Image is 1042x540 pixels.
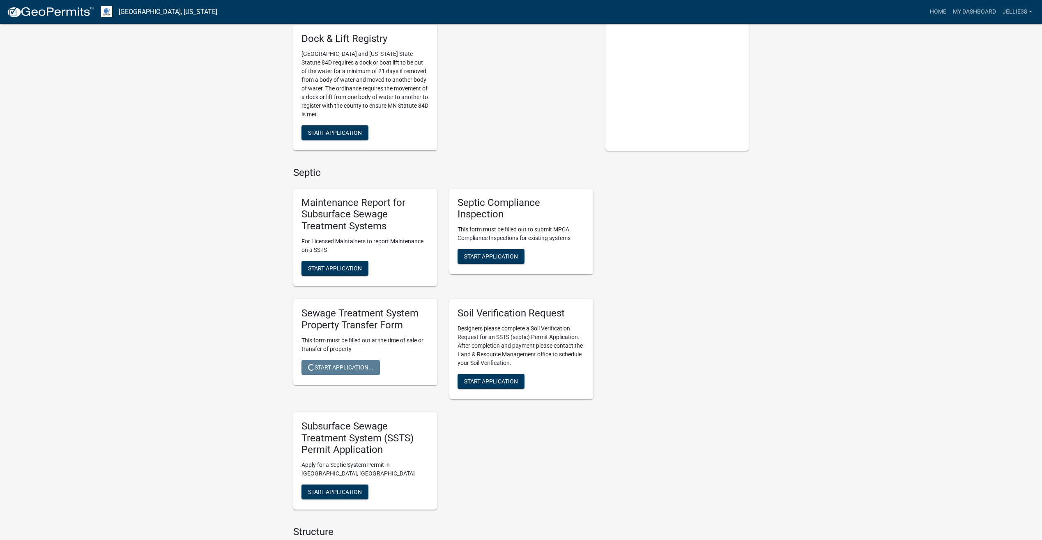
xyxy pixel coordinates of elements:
[301,461,429,478] p: Apply for a Septic System Permit in [GEOGRAPHIC_DATA], [GEOGRAPHIC_DATA]
[464,253,518,260] span: Start Application
[293,526,593,538] h4: Structure
[458,249,524,264] button: Start Application
[458,197,585,221] h5: Septic Compliance Inspection
[301,50,429,119] p: [GEOGRAPHIC_DATA] and [US_STATE] State Statute 84D requires a dock or boat lift to be out of the ...
[458,225,585,242] p: This form must be filled out to submit MPCA Compliance Inspections for existing systems
[458,324,585,367] p: Designers please complete a Soil Verification Request for an SSTS (septic) Permit Application. Af...
[119,5,217,19] a: [GEOGRAPHIC_DATA], [US_STATE]
[301,485,368,499] button: Start Application
[999,4,1035,20] a: jellie38
[308,265,362,272] span: Start Application
[308,364,373,370] span: Start Application...
[464,378,518,384] span: Start Application
[927,4,950,20] a: Home
[308,489,362,495] span: Start Application
[101,6,112,17] img: Otter Tail County, Minnesota
[950,4,999,20] a: My Dashboard
[458,374,524,389] button: Start Application
[458,307,585,319] h5: Soil Verification Request
[301,261,368,276] button: Start Application
[301,197,429,232] h5: Maintenance Report for Subsurface Sewage Treatment Systems
[301,33,429,45] h5: Dock & Lift Registry
[293,167,593,179] h4: Septic
[301,237,429,254] p: For Licensed Maintainers to report Maintenance on a SSTS
[301,307,429,331] h5: Sewage Treatment System Property Transfer Form
[308,129,362,136] span: Start Application
[301,420,429,456] h5: Subsurface Sewage Treatment System (SSTS) Permit Application
[301,336,429,353] p: This form must be filled out at the time of sale or transfer of property
[301,360,380,375] button: Start Application...
[301,125,368,140] button: Start Application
